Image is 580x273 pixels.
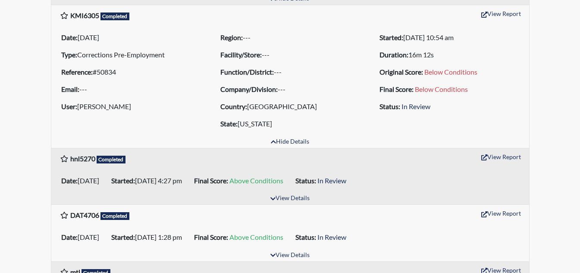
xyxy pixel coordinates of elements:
[266,250,314,261] button: View Details
[267,136,313,148] button: Hide Details
[295,176,316,185] b: Status:
[100,13,130,20] span: Completed
[220,50,262,59] b: Facility/Store:
[111,233,135,241] b: Started:
[295,233,316,241] b: Status:
[194,233,228,241] b: Final Score:
[317,176,346,185] span: In Review
[58,174,108,188] li: [DATE]
[217,65,363,79] li: ---
[220,85,278,93] b: Company/Division:
[317,233,346,241] span: In Review
[229,176,283,185] span: Above Conditions
[229,233,283,241] span: Above Conditions
[220,68,274,76] b: Function/District:
[70,154,95,163] b: hnl5270
[220,33,243,41] b: Region:
[415,85,468,93] span: Below Conditions
[477,207,525,220] button: View Report
[61,85,79,93] b: Email:
[217,117,363,131] li: [US_STATE]
[477,150,525,163] button: View Report
[477,7,525,20] button: View Report
[70,211,99,219] b: DAT4706
[61,68,93,76] b: Reference:
[70,11,99,19] b: KMI6305
[58,31,204,44] li: [DATE]
[61,176,78,185] b: Date:
[379,33,403,41] b: Started:
[61,233,78,241] b: Date:
[424,68,477,76] span: Below Conditions
[61,33,78,41] b: Date:
[217,31,363,44] li: ---
[379,50,408,59] b: Duration:
[376,31,522,44] li: [DATE] 10:54 am
[108,174,191,188] li: [DATE] 4:27 pm
[61,102,77,110] b: User:
[217,100,363,113] li: [GEOGRAPHIC_DATA]
[58,230,108,244] li: [DATE]
[220,102,247,110] b: Country:
[108,230,191,244] li: [DATE] 1:28 pm
[401,102,430,110] span: In Review
[217,48,363,62] li: ---
[379,102,400,110] b: Status:
[58,65,204,79] li: #50834
[194,176,228,185] b: Final Score:
[379,85,414,93] b: Final Score:
[58,100,204,113] li: [PERSON_NAME]
[100,212,130,220] span: Completed
[266,193,314,204] button: View Details
[376,48,522,62] li: 16m 12s
[217,82,363,96] li: ---
[61,50,77,59] b: Type:
[97,156,126,163] span: Completed
[111,176,135,185] b: Started:
[58,82,204,96] li: ---
[58,48,204,62] li: Corrections Pre-Employment
[220,119,238,128] b: State:
[379,68,423,76] b: Original Score:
